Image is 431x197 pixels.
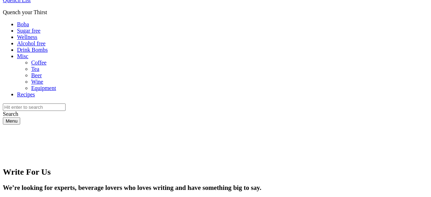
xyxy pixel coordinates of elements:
[3,184,428,192] h3: We’re looking for experts, beverage lovers who loves writing and have something big to say.
[17,47,48,53] a: Drink Bombs
[17,91,35,97] a: Recipes
[17,40,45,46] a: Alcohol free
[3,111,18,117] span: Search
[3,9,428,16] p: Quench your Thirst
[31,72,42,78] a: Beer
[31,66,39,72] a: Tea
[31,85,56,91] a: Equipment
[3,117,20,125] button: Menu
[31,60,46,66] a: Coffee
[3,167,428,177] h1: Write For Us
[17,53,28,59] a: Misc
[3,103,66,111] input: Hit enter to search
[17,21,29,27] a: Boba
[17,28,40,34] a: Sugar free
[31,79,43,85] a: Wine
[17,34,37,40] a: Wellness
